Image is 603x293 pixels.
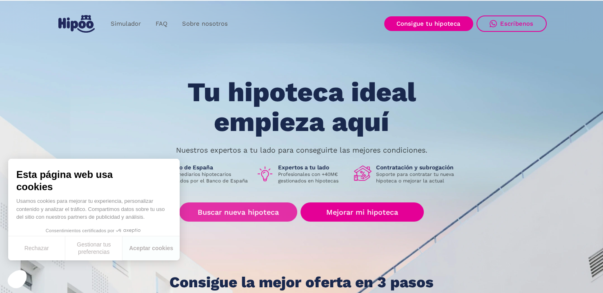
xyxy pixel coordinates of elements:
[147,78,456,137] h1: Tu hipoteca ideal empieza aquí
[176,147,427,153] p: Nuestros expertos a tu lado para conseguirte las mejores condiciones.
[500,20,534,27] div: Escríbenos
[278,171,347,184] p: Profesionales con +40M€ gestionados en hipotecas
[179,202,297,222] a: Buscar nueva hipoteca
[175,16,235,32] a: Sobre nosotros
[300,202,423,222] a: Mejorar mi hipoteca
[165,171,249,184] p: Intermediarios hipotecarios regulados por el Banco de España
[165,164,249,171] h1: Banco de España
[376,171,460,184] p: Soporte para contratar tu nueva hipoteca o mejorar la actual
[376,164,460,171] h1: Contratación y subrogación
[476,16,547,32] a: Escríbenos
[103,16,148,32] a: Simulador
[148,16,175,32] a: FAQ
[384,16,473,31] a: Consigue tu hipoteca
[57,12,97,36] a: home
[278,164,347,171] h1: Expertos a tu lado
[169,274,434,291] h1: Consigue la mejor oferta en 3 pasos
